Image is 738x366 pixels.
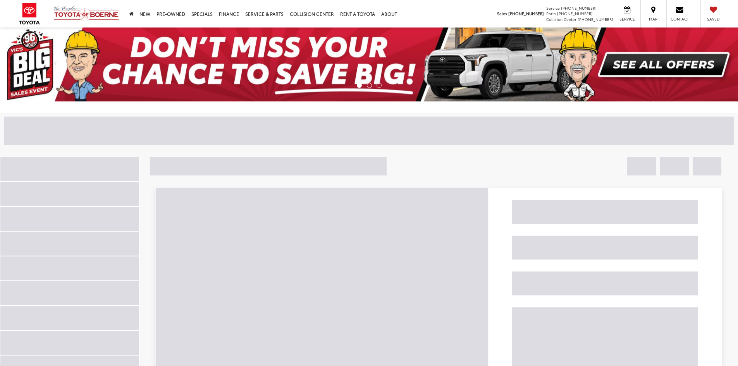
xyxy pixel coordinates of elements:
span: Contact [671,16,689,22]
span: Parts [546,10,556,16]
span: [PHONE_NUMBER] [557,10,593,16]
span: Sales [497,10,507,16]
span: [PHONE_NUMBER] [561,5,597,11]
span: [PHONE_NUMBER] [578,16,613,22]
span: Map [645,16,662,22]
span: [PHONE_NUMBER] [508,10,544,16]
span: Saved [705,16,722,22]
span: Service [546,5,560,11]
img: Vic Vaughan Toyota of Boerne [53,6,119,22]
span: Collision Center [546,16,576,22]
span: Service [618,16,636,22]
